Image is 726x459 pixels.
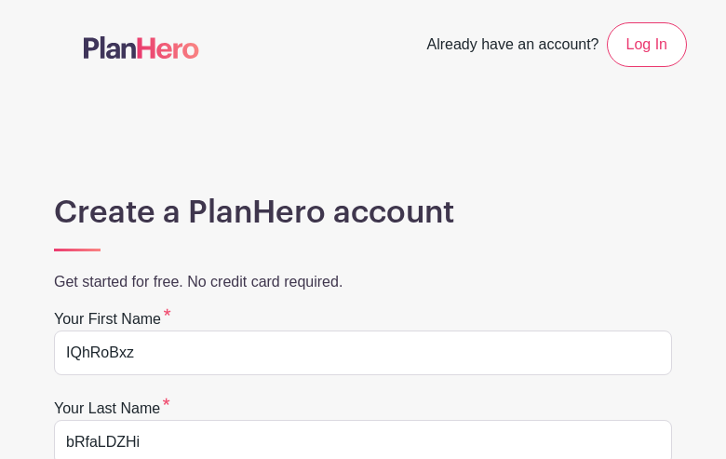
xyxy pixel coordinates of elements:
[54,398,170,420] label: Your last name
[427,26,599,67] span: Already have an account?
[54,308,171,331] label: Your first name
[54,194,672,231] h1: Create a PlanHero account
[54,271,672,293] p: Get started for free. No credit card required.
[607,22,687,67] a: Log In
[84,36,199,59] img: logo-507f7623f17ff9eddc593b1ce0a138ce2505c220e1c5a4e2b4648c50719b7d32.svg
[54,331,672,375] input: e.g. Julie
